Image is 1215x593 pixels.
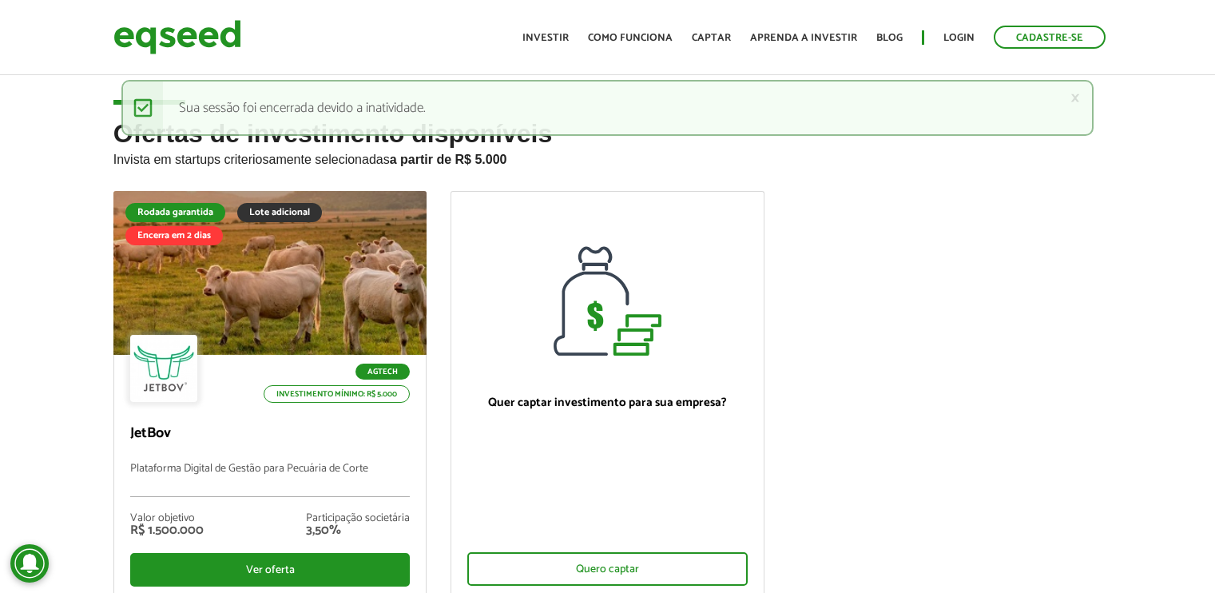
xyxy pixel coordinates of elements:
[125,226,223,245] div: Encerra em 2 dias
[588,33,673,43] a: Como funciona
[113,120,1102,191] h2: Ofertas de investimento disponíveis
[306,524,410,537] div: 3,50%
[113,16,241,58] img: EqSeed
[130,553,411,587] div: Ver oferta
[306,513,410,524] div: Participação societária
[113,148,1102,167] p: Invista em startups criteriosamente selecionadas
[876,33,903,43] a: Blog
[1070,90,1080,106] a: ×
[237,203,322,222] div: Lote adicional
[750,33,857,43] a: Aprenda a investir
[121,80,1094,136] div: Sua sessão foi encerrada devido a inatividade.
[130,463,411,497] p: Plataforma Digital de Gestão para Pecuária de Corte
[355,364,410,380] p: Agtech
[130,513,204,524] div: Valor objetivo
[264,385,410,403] p: Investimento mínimo: R$ 5.000
[994,26,1106,49] a: Cadastre-se
[467,396,748,410] p: Quer captar investimento para sua empresa?
[125,203,225,222] div: Rodada garantida
[692,33,731,43] a: Captar
[943,33,975,43] a: Login
[467,552,748,586] div: Quero captar
[522,33,569,43] a: Investir
[130,425,411,443] p: JetBov
[130,524,204,537] div: R$ 1.500.000
[390,153,507,166] strong: a partir de R$ 5.000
